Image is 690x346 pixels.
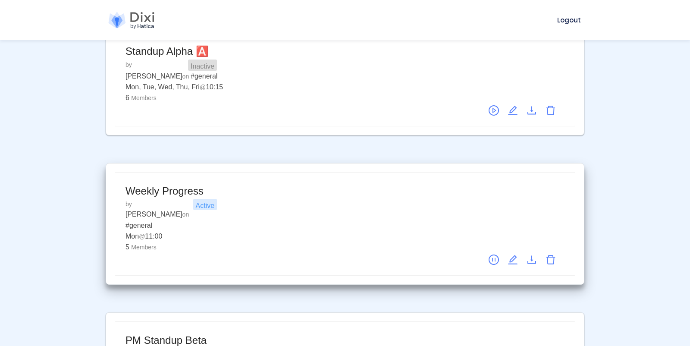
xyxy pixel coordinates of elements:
a: Resume standup [489,103,499,116]
span: delete [546,255,556,265]
span: @ [139,233,145,240]
a: edit [508,103,518,116]
a: Delete standup [546,252,556,265]
span: # general [191,72,217,80]
a: Pause standup [489,252,499,265]
span: pause-circle [489,255,499,265]
div: Standup Alpha 🅰️ [125,43,473,60]
div: Active [193,199,217,210]
span: @ [200,84,206,91]
span: download [527,105,537,116]
span: [PERSON_NAME] [125,211,182,218]
div: by on [125,60,565,82]
span: 10:15 [200,83,223,91]
span: # general [125,222,152,229]
div: Mon, Tue, Wed, Thu, Fri [125,83,200,91]
span: play-circle [489,105,499,116]
span: edit [508,255,518,265]
a: Logout [554,15,584,25]
span: Members [131,94,156,101]
span: edit [508,105,518,116]
div: 5 [125,242,565,252]
a: Delete standup [546,103,556,116]
a: Download report [527,252,537,265]
div: Mon [125,233,139,240]
div: Weekly Progress [125,183,473,199]
a: edit [508,252,518,265]
span: Members [131,244,156,251]
div: Inactive [188,60,217,71]
div: by on [125,199,565,230]
div: 6 [125,92,565,103]
a: Download report [527,103,537,116]
span: delete [546,105,556,116]
span: download [527,255,537,265]
span: [PERSON_NAME] [125,72,182,80]
span: 11:00 [139,233,162,240]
